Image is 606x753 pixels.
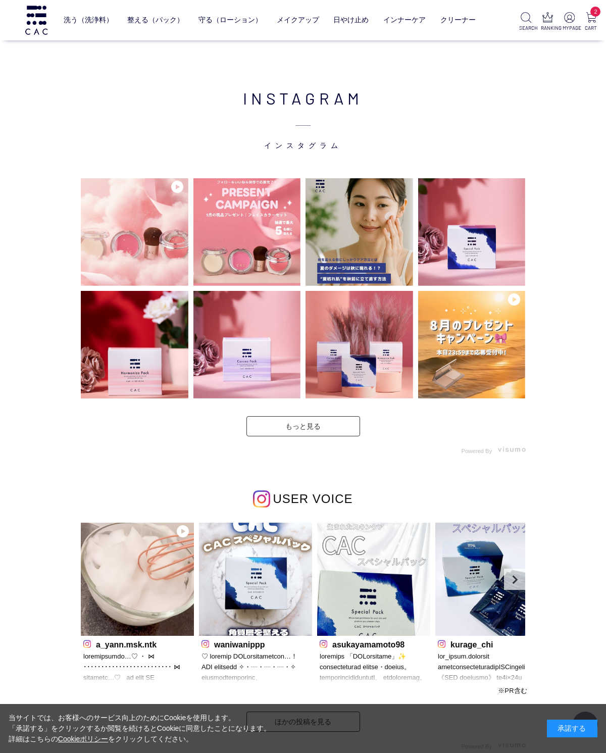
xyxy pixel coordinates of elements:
span: 2 [590,7,600,17]
a: インナーケア [383,8,426,32]
p: asukayamamoto98 [320,638,428,649]
a: 2 CART [584,12,598,32]
div: 当サイトでは、お客様へのサービス向上のためにCookieを使用します。 「承諾する」をクリックするか閲覧を続けるとCookieに同意したことになります。 詳細はこちらの をクリックしてください。 [9,713,271,744]
p: loremipsumdo…♡ ・ ⋈ ･････････････････････････ ⋈ ⁡ ⁡ sitametc…♡ ⁡ ⁡ ad elit SE Doeiusmodtempori UTL... [83,651,191,684]
a: 洗う（洗浄料） [64,8,113,32]
a: クリーナー [440,8,476,32]
a: Next [504,569,525,590]
p: RANKING [541,24,554,32]
a: MYPAGE [563,12,576,32]
img: Photo by cac_cosme.official [306,291,413,398]
span: Powered By [462,448,492,454]
a: SEARCH [519,12,533,32]
p: waniwanippp [201,638,310,649]
img: インスタグラムのロゴ [253,490,270,508]
img: Photo by kurage_chi [435,523,548,636]
img: Photo by cac_cosme.official [306,178,413,286]
a: 整える（パック） [127,8,184,32]
img: Photo by asukayamamoto98 [317,523,430,636]
p: a_yann.msk.ntk [83,638,191,649]
span: ※PR含む [498,687,528,694]
p: ♡ loremip DOLorsitametcon…！ ADI elitsedd ✧・┈・┈・┈・✧ eiusmodtemporinc、 UTLaboreetdolorema✦ ALIquaen... [201,651,310,684]
p: CART [584,24,598,32]
img: Photo by cac_cosme.official [193,291,301,398]
div: 承諾する [547,720,597,737]
a: もっと見る [246,416,360,436]
p: loremips 「DOLorsitame」✨ ⁡ consecteturad elitse・doeius。 ⁡ temporincididuntutl、 etdoloremag。 ⁡ aliq... [320,651,428,684]
a: メイクアップ [277,8,319,32]
p: SEARCH [519,24,533,32]
a: Cookieポリシー [58,735,109,743]
a: 日やけ止め [333,8,369,32]
img: Photo by cac_cosme.official [81,178,188,286]
span: インスタグラム [76,110,530,150]
span: USER VOICE [273,492,352,506]
img: Photo by cac_cosme.official [418,291,526,398]
img: Photo by waniwanippp [199,523,312,636]
a: 守る（ローション） [198,8,262,32]
p: MYPAGE [563,24,576,32]
img: Photo by cac_cosme.official [418,178,526,286]
h2: INSTAGRAM [76,86,530,150]
img: visumo [498,446,526,452]
p: kurage_chi [438,638,546,649]
img: Photo by cac_cosme.official [193,178,301,286]
p: lor_ipsum.dolorsit ametconsecteturadipISCingeli✨ 《SED doeiusmo》 te4i×24u laboreetd、magnaaliquaeni... [438,651,546,684]
a: RANKING [541,12,554,32]
img: logo [24,6,49,34]
img: Photo by a_yann.msk.ntk [81,523,194,636]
